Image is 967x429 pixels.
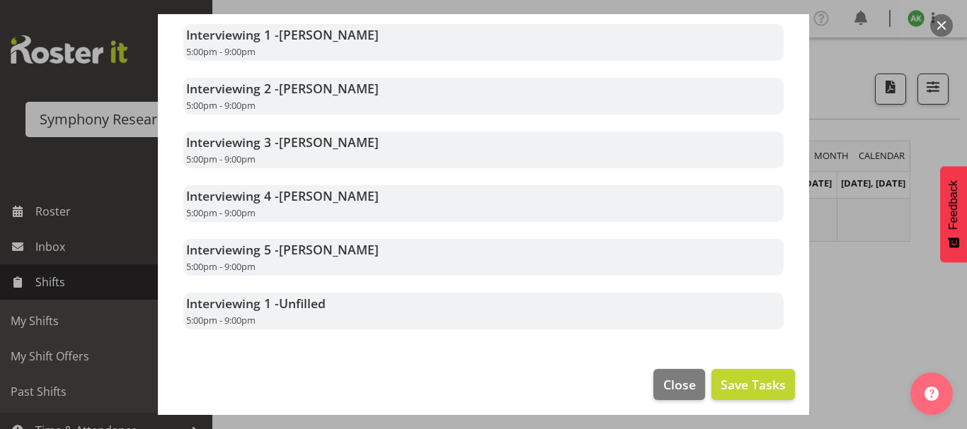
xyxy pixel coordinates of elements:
strong: Interviewing 3 - [186,134,379,151]
span: [PERSON_NAME] [279,26,379,43]
strong: Interviewing 4 - [186,187,379,204]
span: 5:00pm - 9:00pm [186,153,256,165]
span: [PERSON_NAME] [279,241,379,258]
strong: Interviewing 5 - [186,241,379,258]
span: [PERSON_NAME] [279,134,379,151]
span: 5:00pm - 9:00pm [186,99,256,112]
span: 5:00pm - 9:00pm [186,260,256,273]
button: Feedback - Show survey [940,166,967,262]
strong: Interviewing 1 - [186,26,379,43]
span: 5:00pm - 9:00pm [186,314,256,327]
span: Unfilled [279,295,326,312]
button: Save Tasks [711,369,795,400]
img: help-xxl-2.png [925,387,939,401]
span: [PERSON_NAME] [279,80,379,97]
span: Save Tasks [721,375,786,394]
span: Feedback [947,180,960,230]
strong: Interviewing 1 - [186,295,326,312]
button: Close [653,369,704,400]
h3: Staff [183,1,784,16]
span: 5:00pm - 9:00pm [186,206,256,219]
strong: Interviewing 2 - [186,80,379,97]
span: 5:00pm - 9:00pm [186,45,256,58]
span: [PERSON_NAME] [279,187,379,204]
span: Close [663,375,696,394]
